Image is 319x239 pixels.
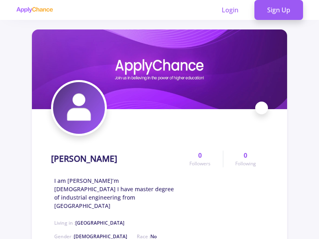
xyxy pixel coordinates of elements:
span: Followers [189,160,211,167]
h1: [PERSON_NAME] [51,154,117,164]
span: I am [PERSON_NAME]’m [DEMOGRAPHIC_DATA] I have master degree of industrial engineering from [GEOG... [54,176,177,210]
span: Following [235,160,256,167]
span: [GEOGRAPHIC_DATA] [75,219,124,226]
span: 0 [198,151,202,160]
a: 0Followers [177,151,223,167]
span: Living in : [54,219,124,226]
span: 0 [244,151,247,160]
img: applychance logo text only [16,7,53,13]
img: Anita Golmohammadiavatar [53,82,105,134]
img: Anita Golmohammadicover image [32,29,287,109]
a: 0Following [223,151,268,167]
